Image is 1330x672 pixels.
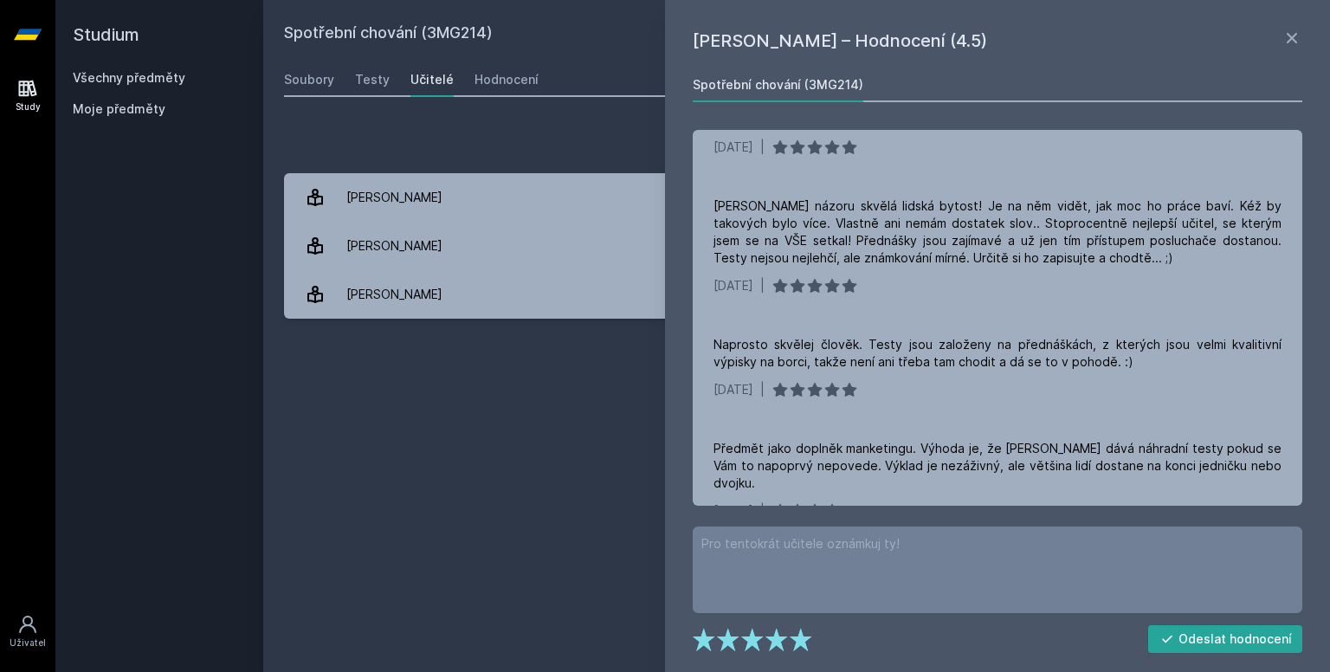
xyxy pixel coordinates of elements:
[410,71,454,88] div: Učitelé
[713,336,1282,371] div: Naprosto skvělej člověk. Testy jsou založeny na přednáškách, z kterých jsou velmi kvalitivní výpi...
[284,270,1309,319] a: [PERSON_NAME] 1 hodnocení 5.0
[3,69,52,122] a: Study
[10,636,46,649] div: Uživatel
[355,71,390,88] div: Testy
[760,277,765,294] div: |
[284,71,334,88] div: Soubory
[284,222,1309,270] a: [PERSON_NAME] 20 hodnocení 4.5
[475,62,539,97] a: Hodnocení
[16,100,41,113] div: Study
[73,100,165,118] span: Moje předměty
[760,139,765,156] div: |
[713,197,1282,267] div: [PERSON_NAME] názoru skvělá lidská bytost! Je na něm vidět, jak moc ho práce baví. Kéž by takovýc...
[3,605,52,658] a: Uživatel
[73,70,185,85] a: Všechny předměty
[346,180,442,215] div: [PERSON_NAME]
[284,21,1115,48] h2: Spotřební chování (3MG214)
[284,173,1309,222] a: [PERSON_NAME] 1 hodnocení 5.0
[713,139,753,156] div: [DATE]
[410,62,454,97] a: Učitelé
[713,277,753,294] div: [DATE]
[475,71,539,88] div: Hodnocení
[346,229,442,263] div: [PERSON_NAME]
[355,62,390,97] a: Testy
[284,62,334,97] a: Soubory
[346,277,442,312] div: [PERSON_NAME]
